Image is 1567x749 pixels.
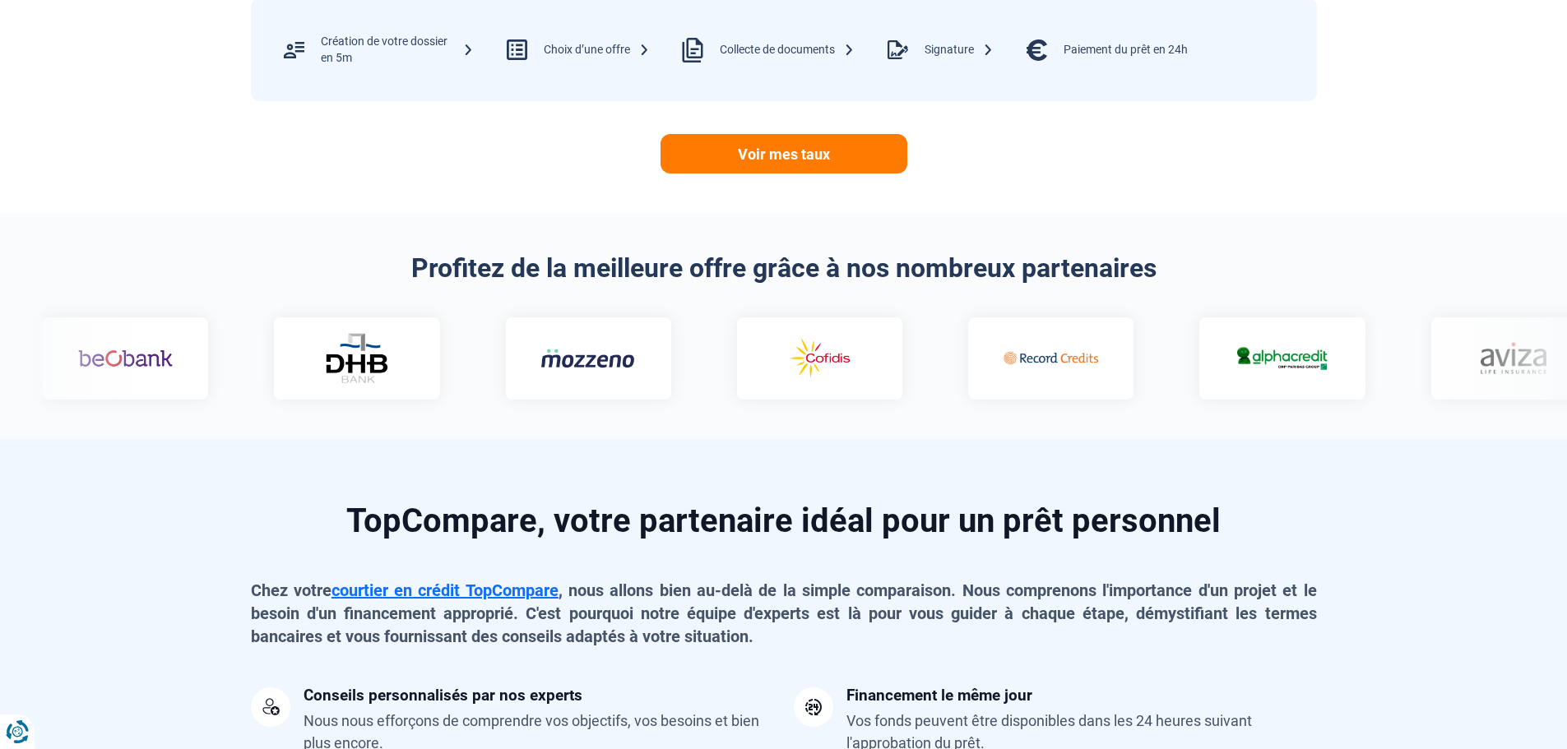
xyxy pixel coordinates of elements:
div: Paiement du prêt en 24h [1064,42,1188,58]
a: Voir mes taux [661,134,907,173]
img: Cofidis [753,335,847,382]
div: Financement le même jour [846,687,1032,703]
a: courtier en crédit TopCompare [331,580,559,600]
h2: TopCompare, votre partenaire idéal pour un prêt personnel [251,505,1317,538]
img: DHB Bank [304,333,370,383]
div: Choix d’une offre [544,42,650,58]
img: Alphacredit [1216,344,1310,372]
img: Beobank [58,335,153,382]
div: Signature [925,42,994,58]
p: Chez votre , nous allons bien au-delà de la simple comparaison. Nous comprenons l'importance d'un... [251,579,1317,648]
img: Mozzeno [522,348,616,368]
div: Création de votre dossier en 5m [321,34,474,66]
div: Conseils personnalisés par nos experts [304,687,582,703]
img: Record credits [984,335,1078,382]
h2: Profitez de la meilleure offre grâce à nos nombreux partenaires [251,252,1317,284]
div: Collecte de documents [720,42,855,58]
